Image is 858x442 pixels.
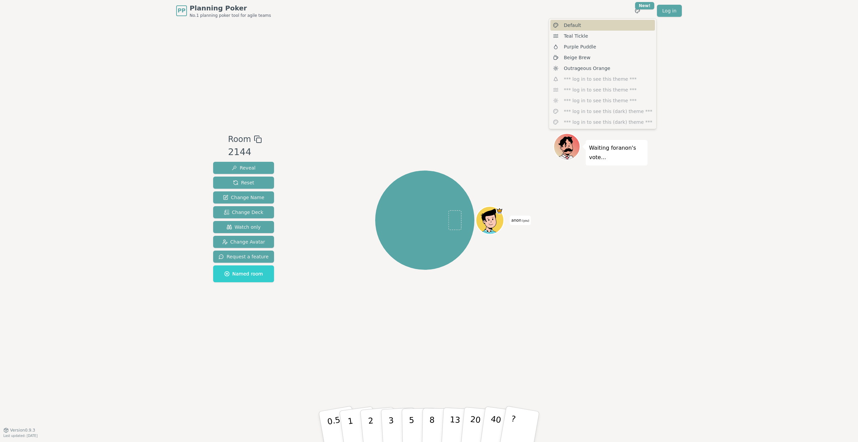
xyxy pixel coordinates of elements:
[564,54,590,61] span: Beige Brew
[564,65,610,72] span: Outrageous Orange
[564,33,588,39] span: Teal Tickle
[564,43,596,50] span: Purple Puddle
[564,22,581,29] span: Default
